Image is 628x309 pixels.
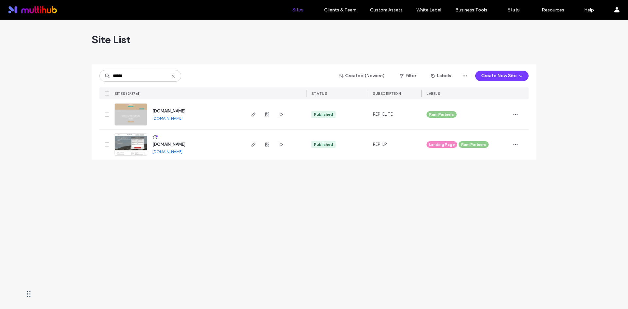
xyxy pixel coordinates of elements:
button: Created (Newest) [333,71,391,81]
span: REP_ELITE [373,111,393,118]
label: Stats [508,7,520,13]
span: Site List [92,33,131,46]
a: [DOMAIN_NAME] [152,149,183,154]
label: Resources [542,7,564,13]
span: Landing Page [429,142,455,147]
a: [DOMAIN_NAME] [152,142,185,147]
span: Ram Partners [461,142,486,147]
button: Labels [425,71,457,81]
div: Published [314,142,333,147]
label: Business Tools [455,7,487,13]
span: SITES (2/3761) [114,91,141,96]
div: Published [314,112,333,117]
label: White Label [416,7,441,13]
label: Clients & Team [324,7,357,13]
label: Sites [292,7,304,13]
span: Ram Partners [429,112,454,117]
span: REP_LP [373,141,387,148]
a: [DOMAIN_NAME] [152,109,185,113]
span: LABELS [427,91,440,96]
div: Drag [27,284,31,304]
span: SUBSCRIPTION [373,91,401,96]
button: Create New Site [475,71,529,81]
a: [DOMAIN_NAME] [152,116,183,121]
label: Custom Assets [370,7,403,13]
span: STATUS [311,91,327,96]
button: Filter [393,71,423,81]
label: Help [584,7,594,13]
